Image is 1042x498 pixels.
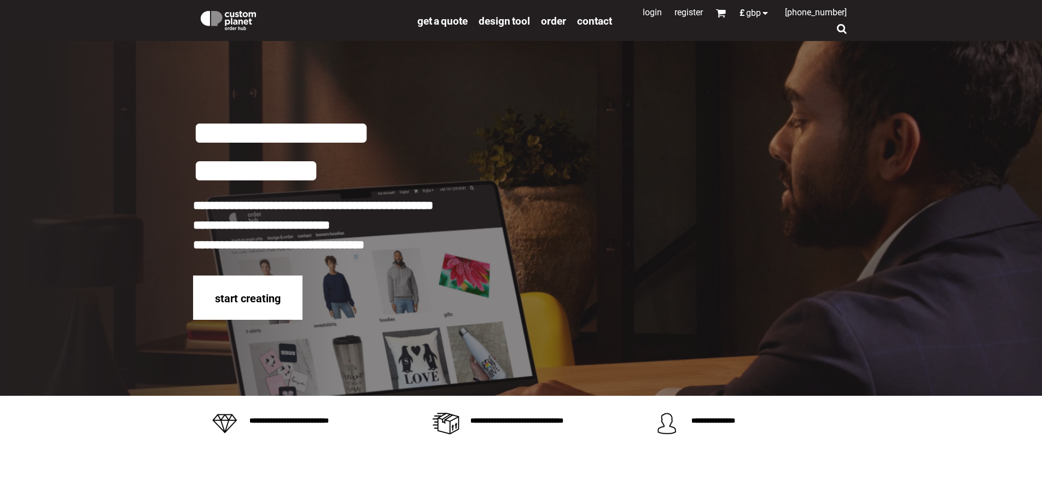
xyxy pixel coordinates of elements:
a: Login [643,7,662,17]
a: Contact [577,14,612,27]
span: order [541,15,566,27]
span: Contact [577,15,612,27]
span: [PHONE_NUMBER] [785,7,847,17]
a: Register [674,7,703,17]
span: design tool [479,15,530,27]
img: Custom Planet [199,8,258,30]
a: order [541,14,566,27]
span: GBP [746,9,761,17]
span: get a quote [417,15,468,27]
span: £ [740,9,746,17]
a: Custom Planet [193,3,412,36]
a: design tool [479,14,530,27]
a: get a quote [417,14,468,27]
span: start creating [215,292,281,305]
